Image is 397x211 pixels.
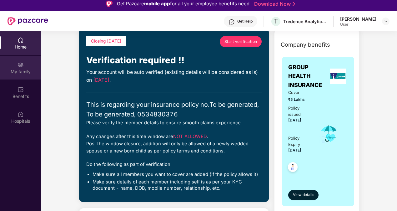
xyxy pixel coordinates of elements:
[288,190,319,200] button: View details
[293,1,295,7] img: Stroke
[383,19,388,24] img: svg+xml;base64,PHN2ZyBpZD0iRHJvcGRvd24tMzJ4MzIiIHhtbG5zPSJodHRwOi8vd3d3LnczLm9yZy8yMDAwL3N2ZyIgd2...
[93,179,262,191] li: Make sure details of each member including self is as per your KYC document - name, DOB, mobile n...
[288,63,328,90] span: GROUP HEALTH INSURANCE
[224,39,257,44] span: Start verification
[340,16,376,22] div: [PERSON_NAME]
[144,1,170,7] strong: mobile app
[18,111,24,117] img: svg+xml;base64,PHN2ZyBpZD0iSG9zcGl0YWxzIiB4bWxucz0iaHR0cDovL3d3dy53My5vcmcvMjAwMC9zdmciIHdpZHRoPS...
[254,1,293,7] a: Download Now
[340,22,376,27] div: User
[229,19,235,25] img: svg+xml;base64,PHN2ZyBpZD0iSGVscC0zMngzMiIgeG1sbnM9Imh0dHA6Ly93d3cudzMub3JnLzIwMDAvc3ZnIiB3aWR0aD...
[288,135,310,148] div: Policy Expiry
[86,119,262,126] div: Please verify the member details to ensure smooth claims experience.
[237,19,253,24] div: Get Help
[18,86,24,93] img: svg+xml;base64,PHN2ZyBpZD0iQmVuZWZpdHMiIHhtbG5zPSJodHRwOi8vd3d3LnczLm9yZy8yMDAwL3N2ZyIgd2lkdGg9Ij...
[93,77,109,83] span: [DATE]
[220,36,262,47] a: Start verification
[288,118,301,122] span: [DATE]
[319,123,339,144] img: icon
[93,172,262,178] li: Make sure all members you want to cover are added (if the policy allows it)
[283,18,327,24] div: Tredence Analytics Solutions Private Limited
[18,62,24,68] img: svg+xml;base64,PHN2ZyB3aWR0aD0iMjAiIGhlaWdodD0iMjAiIHZpZXdCb3g9IjAgMCAyMCAyMCIgZmlsbD0ibm9uZSIgeG...
[106,1,113,7] img: Logo
[288,90,310,96] span: Cover
[86,161,262,168] div: Do the following as part of verification:
[86,54,262,67] div: Verification required !!
[274,18,278,25] span: T
[293,192,314,198] span: View details
[330,69,346,84] img: insurerLogo
[8,17,48,25] img: New Pazcare Logo
[288,148,301,152] span: [DATE]
[86,133,262,155] div: Any changes after this time window are . Post the window closure, addition will only be allowed o...
[18,37,24,43] img: svg+xml;base64,PHN2ZyBpZD0iSG9tZSIgeG1sbnM9Imh0dHA6Ly93d3cudzMub3JnLzIwMDAvc3ZnIiB3aWR0aD0iMjAiIG...
[288,97,310,103] span: ₹5 Lakhs
[281,40,330,49] span: Company benefits
[173,134,207,139] span: NOT ALLOWED
[86,69,262,84] div: Your account will be auto verified (existing details will be considered as is) on .
[91,39,121,44] span: Closing [DATE]
[285,160,300,176] img: svg+xml;base64,PHN2ZyB4bWxucz0iaHR0cDovL3d3dy53My5vcmcvMjAwMC9zdmciIHdpZHRoPSI0OC45NDMiIGhlaWdodD...
[288,105,310,118] div: Policy issued
[86,100,262,119] div: This is regarding your insurance policy no. To be generated, To be generated, 0534830376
